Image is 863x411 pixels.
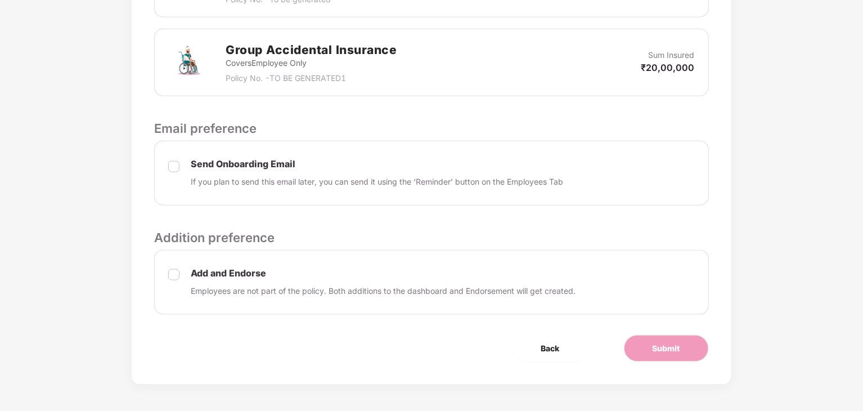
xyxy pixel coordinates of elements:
p: ₹20,00,000 [641,61,695,74]
p: Add and Endorse [191,267,576,279]
p: Employees are not part of the policy. Both additions to the dashboard and Endorsement will get cr... [191,285,576,297]
p: Covers Employee Only [226,57,397,69]
p: If you plan to send this email later, you can send it using the ‘Reminder’ button on the Employee... [191,176,563,188]
p: Email preference [154,119,708,138]
p: Policy No. - TO BE GENERATED1 [226,72,397,84]
button: Submit [624,335,709,362]
span: Back [541,342,560,355]
p: Addition preference [154,228,708,247]
p: Sum Insured [649,49,695,61]
button: Back [513,335,588,362]
p: Send Onboarding Email [191,158,563,170]
img: svg+xml;base64,PHN2ZyB4bWxucz0iaHR0cDovL3d3dy53My5vcmcvMjAwMC9zdmciIHdpZHRoPSI3MiIgaGVpZ2h0PSI3Mi... [168,42,209,83]
h2: Group Accidental Insurance [226,41,397,59]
